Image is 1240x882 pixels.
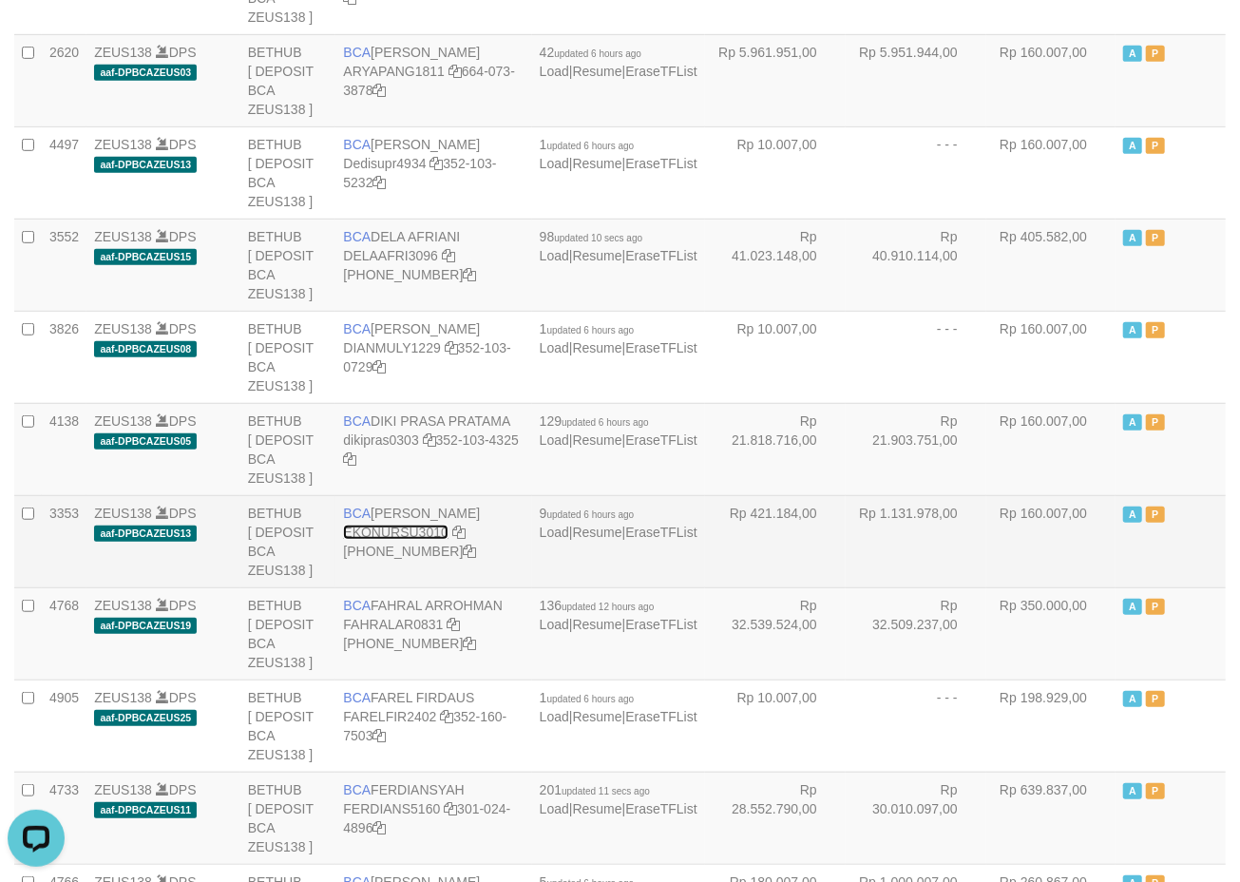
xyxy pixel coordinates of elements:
td: Rp 405.582,00 [986,219,1116,311]
a: Resume [573,156,622,171]
a: ZEUS138 [94,690,152,705]
td: Rp 40.910.114,00 [846,219,986,311]
a: ZEUS138 [94,598,152,613]
td: FAHRAL ARROHMAN [PHONE_NUMBER] [335,587,531,680]
a: Resume [573,64,622,79]
span: Paused [1146,691,1165,707]
a: Copy 5665095158 to clipboard [463,636,476,651]
span: Paused [1146,46,1165,62]
span: Active [1123,599,1142,615]
td: Rp 5.951.944,00 [846,34,986,126]
span: Active [1123,507,1142,523]
a: ZEUS138 [94,413,152,429]
td: Rp 10.007,00 [705,126,846,219]
span: | | [540,598,697,632]
a: Resume [573,525,622,540]
a: DIANMULY1229 [343,340,440,355]
a: Resume [573,801,622,816]
a: FARELFIR2402 [343,709,436,724]
span: aaf-DPBCAZEUS13 [94,157,197,173]
td: Rp 639.837,00 [986,772,1116,864]
a: Copy FARELFIR2402 to clipboard [440,709,453,724]
td: Rp 10.007,00 [705,311,846,403]
span: Active [1123,230,1142,246]
span: | | [540,137,697,171]
a: ZEUS138 [94,506,152,521]
td: DPS [86,311,240,403]
span: Paused [1146,599,1165,615]
a: EraseTFList [625,156,696,171]
td: DPS [86,680,240,772]
td: DPS [86,495,240,587]
span: Paused [1146,138,1165,154]
a: Load [540,525,569,540]
span: Paused [1146,507,1165,523]
span: BCA [343,782,371,797]
td: BETHUB [ DEPOSIT BCA ZEUS138 ] [240,34,336,126]
td: Rp 198.929,00 [986,680,1116,772]
td: BETHUB [ DEPOSIT BCA ZEUS138 ] [240,126,336,219]
td: - - - [846,311,986,403]
a: Dedisupr4934 [343,156,426,171]
td: [PERSON_NAME] [PHONE_NUMBER] [335,495,531,587]
span: BCA [343,506,371,521]
td: BETHUB [ DEPOSIT BCA ZEUS138 ] [240,495,336,587]
td: Rp 5.961.951,00 [705,34,846,126]
a: ZEUS138 [94,321,152,336]
td: Rp 41.023.148,00 [705,219,846,311]
span: 129 [540,413,649,429]
span: updated 6 hours ago [547,325,635,336]
span: updated 11 secs ago [562,786,650,796]
td: DELA AFRIANI [PHONE_NUMBER] [335,219,531,311]
td: Rp 32.539.524,00 [705,587,846,680]
td: Rp 160.007,00 [986,126,1116,219]
span: | | [540,782,697,816]
a: Load [540,64,569,79]
a: EraseTFList [625,64,696,79]
td: DPS [86,126,240,219]
td: DPS [86,219,240,311]
span: | | [540,690,697,724]
span: aaf-DPBCAZEUS03 [94,65,197,81]
td: 3826 [42,311,86,403]
a: Load [540,340,569,355]
td: FAREL FIRDAUS 352-160-7503 [335,680,531,772]
span: updated 10 secs ago [554,233,642,243]
a: Load [540,617,569,632]
a: EKONURSU3010 [343,525,448,540]
td: 4768 [42,587,86,680]
a: dikipras0303 [343,432,418,448]
span: 136 [540,598,655,613]
td: Rp 21.903.751,00 [846,403,986,495]
span: Active [1123,691,1142,707]
span: 9 [540,506,635,521]
span: 1 [540,137,635,152]
a: Resume [573,617,622,632]
span: Active [1123,322,1142,338]
a: Resume [573,709,622,724]
span: BCA [343,45,371,60]
span: | | [540,413,697,448]
td: 4905 [42,680,86,772]
span: updated 6 hours ago [562,417,649,428]
a: Copy 3010244896 to clipboard [373,820,387,835]
td: 4733 [42,772,86,864]
a: Copy 3521607503 to clipboard [373,728,387,743]
span: Active [1123,46,1142,62]
a: Load [540,432,569,448]
td: Rp 421.184,00 [705,495,846,587]
a: Copy FAHRALAR0831 to clipboard [447,617,460,632]
a: Copy 6640733878 to clipboard [373,83,387,98]
span: | | [540,321,697,355]
a: ARYAPANG1811 [343,64,445,79]
td: DPS [86,587,240,680]
td: DIKI PRASA PRATAMA 352-103-4325 [335,403,531,495]
td: DPS [86,772,240,864]
a: Resume [573,248,622,263]
td: Rp 160.007,00 [986,495,1116,587]
td: Rp 21.818.716,00 [705,403,846,495]
td: BETHUB [ DEPOSIT BCA ZEUS138 ] [240,680,336,772]
span: BCA [343,321,371,336]
a: ZEUS138 [94,45,152,60]
td: - - - [846,126,986,219]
